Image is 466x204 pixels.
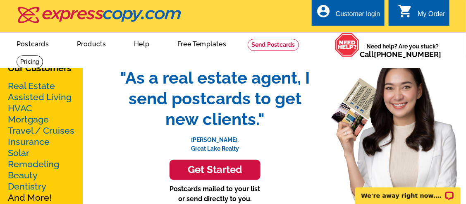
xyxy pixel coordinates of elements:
[3,34,62,53] a: Postcards
[8,137,50,147] a: Insurance
[8,148,29,158] a: Solar
[8,103,32,113] a: HVAC
[8,159,59,169] a: Remodeling
[8,170,38,180] a: Beauty
[418,10,445,22] div: My Order
[374,50,441,59] a: [PHONE_NUMBER]
[112,130,318,153] p: [PERSON_NAME], Great Lake Realty
[8,80,75,203] p: And More!
[112,184,318,204] p: Postcards mailed to your list or send directly to you.
[335,33,360,57] img: help
[398,9,445,19] a: shopping_cart My Order
[8,125,74,136] a: Travel / Cruises
[398,4,413,19] i: shopping_cart
[180,164,250,176] h3: Get Started
[112,67,318,130] span: "As a real estate agent, I send postcards to get new clients."
[164,34,239,53] a: Free Templates
[8,181,46,192] a: Dentistry
[336,10,380,22] div: Customer login
[121,34,163,53] a: Help
[64,34,119,53] a: Products
[8,81,55,91] a: Real Estate
[350,178,466,204] iframe: LiveChat chat widget
[112,160,318,180] a: Get Started
[360,50,441,59] span: Call
[316,9,380,19] a: account_circle Customer login
[316,4,331,19] i: account_circle
[360,42,445,59] span: Need help? Are you stuck?
[8,92,72,102] a: Assisted Living
[8,114,49,125] a: Mortgage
